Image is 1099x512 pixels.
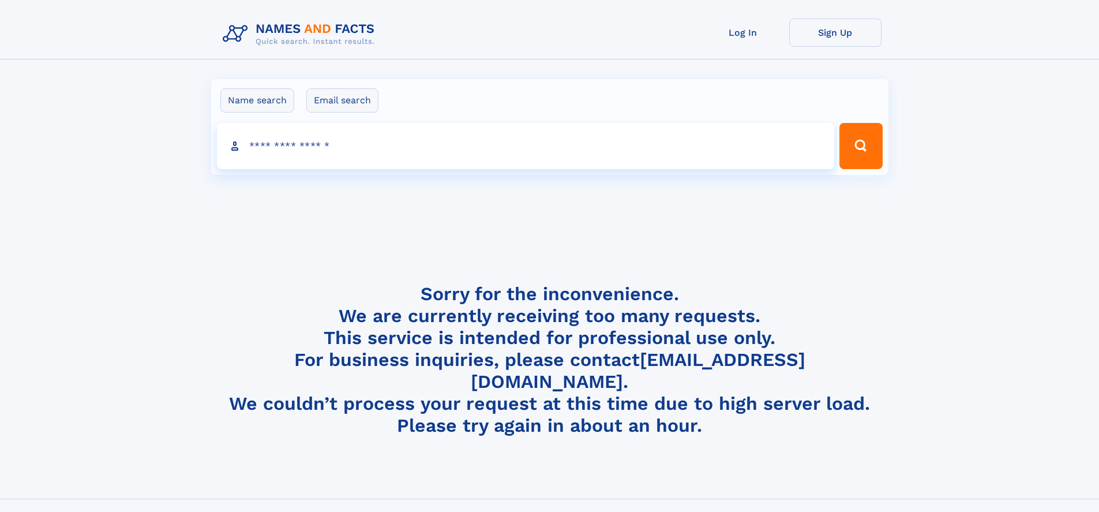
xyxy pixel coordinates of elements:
[306,88,378,113] label: Email search
[220,88,294,113] label: Name search
[218,18,384,50] img: Logo Names and Facts
[471,349,805,393] a: [EMAIL_ADDRESS][DOMAIN_NAME]
[839,123,882,169] button: Search Button
[697,18,789,47] a: Log In
[218,283,882,437] h4: Sorry for the inconvenience. We are currently receiving too many requests. This service is intend...
[789,18,882,47] a: Sign Up
[217,123,835,169] input: search input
